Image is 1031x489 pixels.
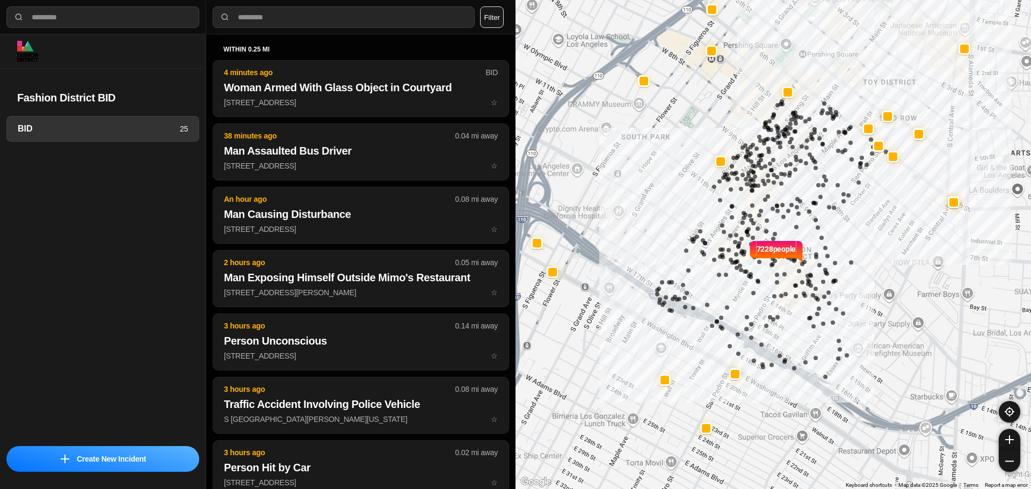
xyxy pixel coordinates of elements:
button: Filter [480,6,504,28]
img: search [220,12,230,23]
p: S [GEOGRAPHIC_DATA][PERSON_NAME][US_STATE] [224,414,498,425]
span: star [491,352,498,360]
p: [STREET_ADDRESS] [224,224,498,235]
button: recenter [999,401,1020,422]
img: zoom-out [1005,457,1014,465]
a: 3 hours ago0.08 mi awayTraffic Accident Involving Police VehicleS [GEOGRAPHIC_DATA][PERSON_NAME][... [213,414,509,424]
span: Map data ©2025 Google [898,482,957,488]
button: 38 minutes ago0.04 mi awayMan Assaulted Bus Driver[STREET_ADDRESS]star [213,123,509,180]
img: recenter [1005,407,1014,417]
button: 3 hours ago0.08 mi awayTraffic Accident Involving Police VehicleS [GEOGRAPHIC_DATA][PERSON_NAME][... [213,377,509,434]
button: zoom-out [999,450,1020,472]
h2: Woman Armed With Glass Object in Courtyard [224,80,498,95]
span: star [491,162,498,170]
img: search [13,12,24,23]
h2: Fashion District BID [17,90,188,105]
h2: Person Unconscious [224,333,498,348]
p: 0.02 mi away [455,447,498,458]
h2: Man Assaulted Bus Driver [224,143,498,158]
p: 25 [180,123,188,134]
a: 3 hours ago0.14 mi awayPerson Unconscious[STREET_ADDRESS]star [213,351,509,360]
img: icon [61,455,69,463]
button: 2 hours ago0.05 mi awayMan Exposing Himself Outside Mimo's Restaurant[STREET_ADDRESS][PERSON_NAME... [213,250,509,307]
p: [STREET_ADDRESS] [224,351,498,361]
a: Report a map error [985,482,1028,488]
p: 7228 people [757,244,796,267]
span: star [491,478,498,487]
span: star [491,288,498,297]
img: notch [749,239,757,263]
p: 3 hours ago [224,384,455,395]
p: 4 minutes ago [224,67,485,78]
button: 4 minutes agoBIDWoman Armed With Glass Object in Courtyard[STREET_ADDRESS]star [213,60,509,117]
p: [STREET_ADDRESS] [224,97,498,108]
img: Google [518,475,554,489]
a: 2 hours ago0.05 mi awayMan Exposing Himself Outside Mimo's Restaurant[STREET_ADDRESS][PERSON_NAME... [213,288,509,297]
a: 4 minutes agoBIDWoman Armed With Glass Object in Courtyard[STREET_ADDRESS]star [213,98,509,107]
h3: BID [18,122,180,135]
img: logo [17,41,38,62]
button: zoom-in [999,429,1020,450]
p: [STREET_ADDRESS][PERSON_NAME] [224,287,498,298]
p: 2 hours ago [224,257,455,268]
a: BID25 [6,116,199,142]
p: 3 hours ago [224,447,455,458]
p: 0.08 mi away [455,194,498,205]
p: 3 hours ago [224,320,455,331]
h5: within 0.25 mi [223,45,498,54]
p: 0.14 mi away [455,320,498,331]
p: 0.05 mi away [455,257,498,268]
p: 0.04 mi away [455,130,498,141]
h2: Man Causing Disturbance [224,207,498,222]
h2: Traffic Accident Involving Police Vehicle [224,397,498,412]
img: zoom-in [1005,435,1014,444]
p: [STREET_ADDRESS] [224,477,498,488]
a: 38 minutes ago0.04 mi awayMan Assaulted Bus Driver[STREET_ADDRESS]star [213,161,509,170]
p: An hour ago [224,194,455,205]
span: star [491,415,498,424]
h2: Person Hit by Car [224,460,498,475]
button: Keyboard shortcuts [846,481,892,489]
a: 3 hours ago0.02 mi awayPerson Hit by Car[STREET_ADDRESS]star [213,478,509,487]
img: notch [796,239,804,263]
h2: Man Exposing Himself Outside Mimo's Restaurant [224,270,498,285]
a: Terms (opens in new tab) [963,482,978,488]
p: Create New Incident [77,454,146,464]
span: star [491,225,498,233]
p: 0.08 mi away [455,384,498,395]
p: 38 minutes ago [224,130,455,141]
a: An hour ago0.08 mi awayMan Causing Disturbance[STREET_ADDRESS]star [213,224,509,233]
p: BID [485,67,498,78]
span: star [491,98,498,107]
button: 3 hours ago0.14 mi awayPerson Unconscious[STREET_ADDRESS]star [213,313,509,370]
a: Open this area in Google Maps (opens a new window) [518,475,554,489]
button: An hour ago0.08 mi awayMan Causing Disturbance[STREET_ADDRESS]star [213,187,509,244]
p: [STREET_ADDRESS] [224,160,498,171]
button: iconCreate New Incident [6,446,199,472]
